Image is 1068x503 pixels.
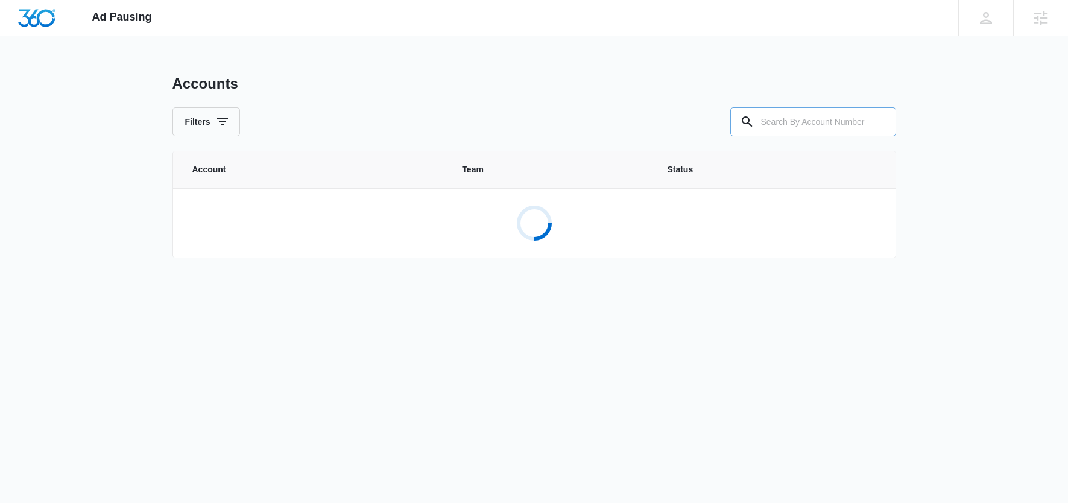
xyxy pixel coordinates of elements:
button: Filters [172,107,240,136]
span: Team [462,163,638,176]
span: Ad Pausing [92,11,152,24]
span: Status [667,163,876,176]
span: Account [192,163,434,176]
h1: Accounts [172,75,238,93]
input: Search By Account Number [730,107,896,136]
